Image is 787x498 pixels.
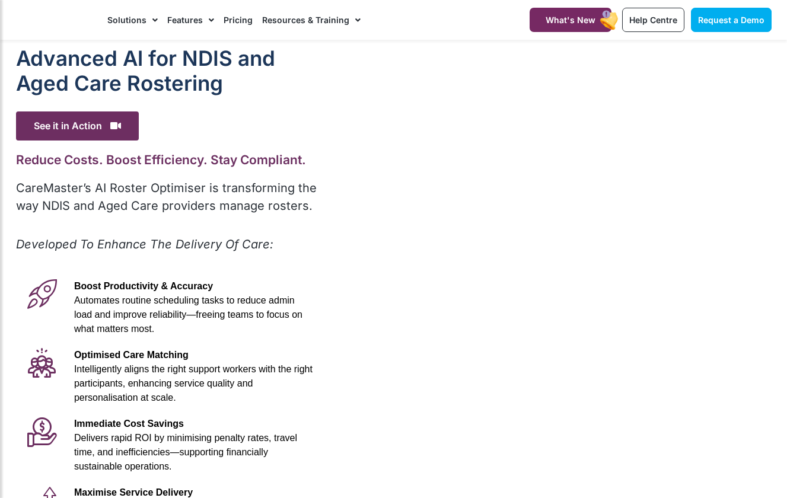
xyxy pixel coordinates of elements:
[74,433,297,471] span: Delivers rapid ROI by minimising penalty rates, travel time, and inefficiencies—supporting financ...
[74,295,302,334] span: Automates routine scheduling tasks to reduce admin load and improve reliability—freeing teams to ...
[16,152,319,167] h2: Reduce Costs. Boost Efficiency. Stay Compliant.
[16,111,139,141] span: See it in Action
[74,364,313,403] span: Intelligently aligns the right support workers with the right participants, enhancing service qua...
[530,8,611,32] a: What's New
[16,237,273,251] em: Developed To Enhance The Delivery Of Care:
[691,8,772,32] a: Request a Demo
[16,11,96,29] img: CareMaster Logo
[16,46,319,95] h1: Advanced Al for NDIS and Aged Care Rostering
[74,281,213,291] span: Boost Productivity & Accuracy
[74,350,189,360] span: Optimised Care Matching
[74,419,184,429] span: Immediate Cost Savings
[16,179,319,215] p: CareMaster’s AI Roster Optimiser is transforming the way NDIS and Aged Care providers manage rost...
[698,15,764,25] span: Request a Demo
[622,8,684,32] a: Help Centre
[546,15,595,25] span: What's New
[629,15,677,25] span: Help Centre
[74,487,193,497] span: Maximise Service Delivery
